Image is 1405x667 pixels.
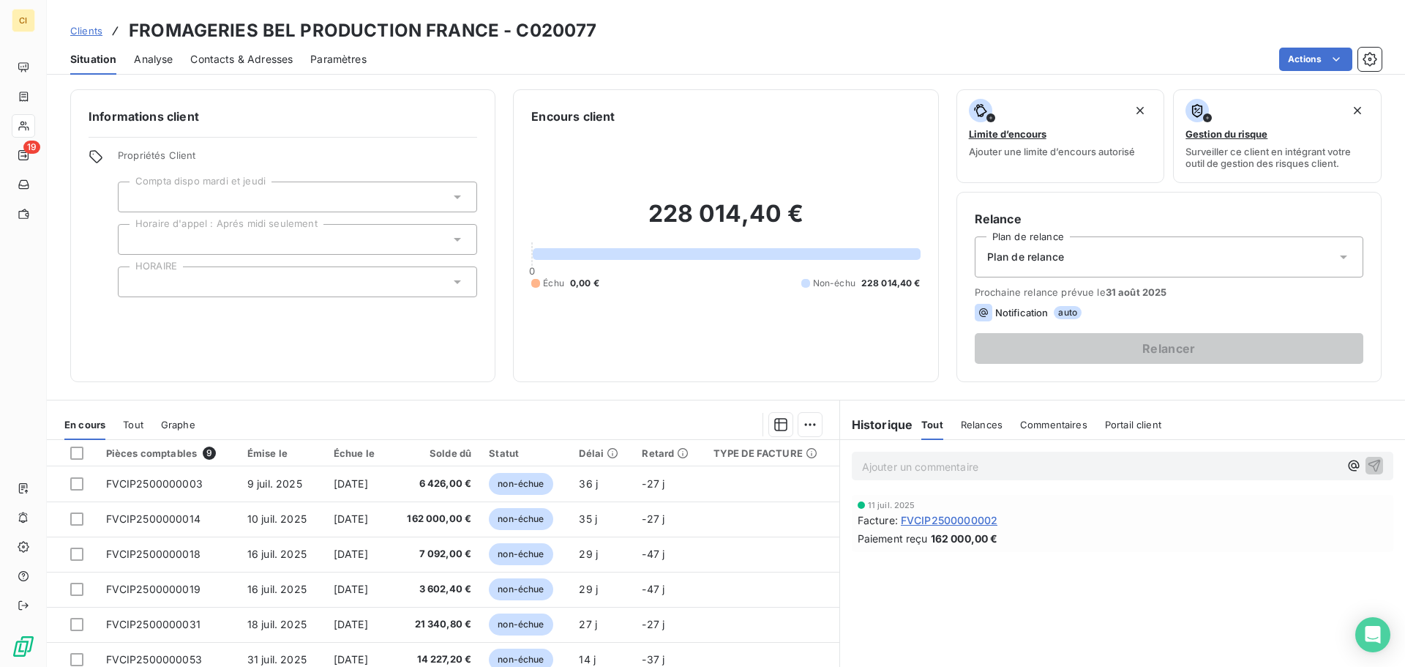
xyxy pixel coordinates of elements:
span: non-échue [489,543,552,565]
span: [DATE] [334,583,368,595]
span: Analyse [134,52,173,67]
span: 35 j [579,513,597,525]
span: Tout [921,419,943,431]
span: Gestion du risque [1185,128,1267,140]
span: 0,00 € [570,277,599,290]
div: Open Intercom Messenger [1355,617,1390,652]
span: 9 juil. 2025 [247,477,302,490]
span: 27 j [579,618,597,630]
span: 14 j [579,653,596,666]
div: Solde dû [399,447,472,459]
div: Échue le [334,447,381,459]
button: Gestion du risqueSurveiller ce client en intégrant votre outil de gestion des risques client. [1173,89,1382,183]
span: 7 092,00 € [399,547,472,562]
span: 162 000,00 € [399,512,472,526]
span: auto [1054,306,1082,319]
span: 36 j [579,477,598,490]
span: -27 j [642,618,664,630]
h3: FROMAGERIES BEL PRODUCTION FRANCE - C020077 [129,18,596,44]
img: Logo LeanPay [12,635,35,658]
span: non-échue [489,614,552,636]
input: Ajouter une valeur [130,190,142,204]
button: Actions [1279,48,1352,71]
span: Limite d’encours [969,128,1046,140]
span: 228 014,40 € [861,277,921,290]
span: 11 juil. 2025 [868,501,915,510]
span: -27 j [642,513,664,525]
span: Échu [543,277,564,290]
a: 19 [12,144,34,167]
span: FVCIP2500000014 [106,513,201,525]
span: [DATE] [334,653,368,666]
span: 31 août 2025 [1106,286,1167,298]
span: Plan de relance [987,250,1064,264]
span: 9 [203,447,216,460]
span: Ajouter une limite d’encours autorisé [969,146,1135,157]
span: -37 j [642,653,664,666]
h6: Historique [840,416,913,433]
span: 19 [23,141,40,154]
span: Non-échu [813,277,855,290]
h2: 228 014,40 € [531,199,920,243]
span: Tout [123,419,143,431]
span: -47 j [642,583,664,595]
span: Paramètres [310,52,367,67]
span: Facture : [858,513,898,528]
button: Relancer [975,333,1363,364]
span: FVCIP2500000003 [106,477,203,490]
input: Ajouter une valeur [130,233,142,246]
span: FVCIP2500000053 [106,653,202,666]
span: 29 j [579,583,598,595]
h6: Relance [975,210,1363,228]
span: Prochaine relance prévue le [975,286,1363,298]
div: Retard [642,447,695,459]
span: 3 602,40 € [399,582,472,597]
div: CI [12,9,35,32]
span: 10 juil. 2025 [247,513,307,525]
span: Relances [961,419,1003,431]
span: Situation [70,52,116,67]
span: 18 juil. 2025 [247,618,307,630]
span: 0 [529,265,535,277]
div: TYPE DE FACTURE [713,447,831,459]
span: Notification [995,307,1049,318]
span: [DATE] [334,548,368,560]
span: Contacts & Adresses [190,52,293,67]
h6: Encours client [531,108,615,125]
span: [DATE] [334,618,368,630]
span: Propriétés Client [118,149,477,170]
span: Surveiller ce client en intégrant votre outil de gestion des risques client. [1185,146,1369,169]
span: 29 j [579,548,598,560]
a: Clients [70,23,102,38]
span: FVCIP2500000031 [106,618,201,630]
button: Limite d’encoursAjouter une limite d’encours autorisé [956,89,1165,183]
input: Ajouter une valeur [130,275,142,288]
span: FVCIP2500000018 [106,548,201,560]
span: 21 340,80 € [399,617,472,632]
div: Statut [489,447,561,459]
span: [DATE] [334,513,368,525]
div: Pièces comptables [106,447,230,460]
span: 31 juil. 2025 [247,653,307,666]
span: Graphe [161,419,195,431]
span: 16 juil. 2025 [247,583,307,595]
span: 14 227,20 € [399,652,472,667]
span: -27 j [642,477,664,490]
span: 16 juil. 2025 [247,548,307,560]
span: Portail client [1105,419,1161,431]
span: 162 000,00 € [931,531,998,546]
span: FVCIP2500000019 [106,583,201,595]
span: En cours [64,419,105,431]
span: Commentaires [1020,419,1087,431]
div: Émise le [247,447,316,459]
div: Délai [579,447,624,459]
h6: Informations client [89,108,477,125]
span: non-échue [489,508,552,530]
span: [DATE] [334,477,368,490]
span: FVCIP2500000002 [901,513,997,528]
span: 6 426,00 € [399,477,472,491]
span: Clients [70,25,102,37]
span: -47 j [642,548,664,560]
span: non-échue [489,473,552,495]
span: Paiement reçu [858,531,928,546]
